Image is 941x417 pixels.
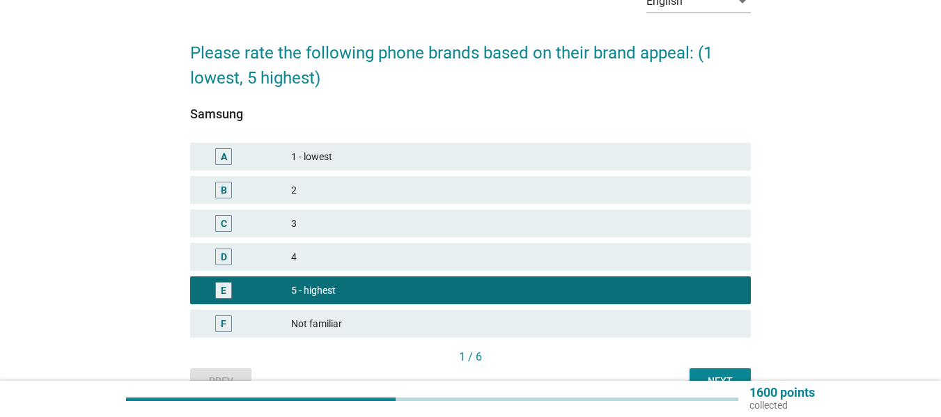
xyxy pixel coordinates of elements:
div: Samsung [190,104,751,123]
div: 1 - lowest [291,148,740,165]
div: A [221,150,227,164]
div: E [221,283,226,298]
div: D [221,250,227,265]
p: collected [749,399,815,411]
div: 1 / 6 [190,349,751,365]
div: C [221,217,227,231]
div: Next [701,374,740,388]
div: 4 [291,249,740,265]
div: Not familiar [291,315,740,332]
div: 5 - highest [291,282,740,299]
div: 3 [291,215,740,232]
h2: Please rate the following phone brands based on their brand appeal: (1 lowest, 5 highest) [190,26,751,91]
div: F [221,317,226,331]
div: B [221,183,227,198]
div: 2 [291,182,740,198]
p: 1600 points [749,386,815,399]
button: Next [690,368,751,393]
